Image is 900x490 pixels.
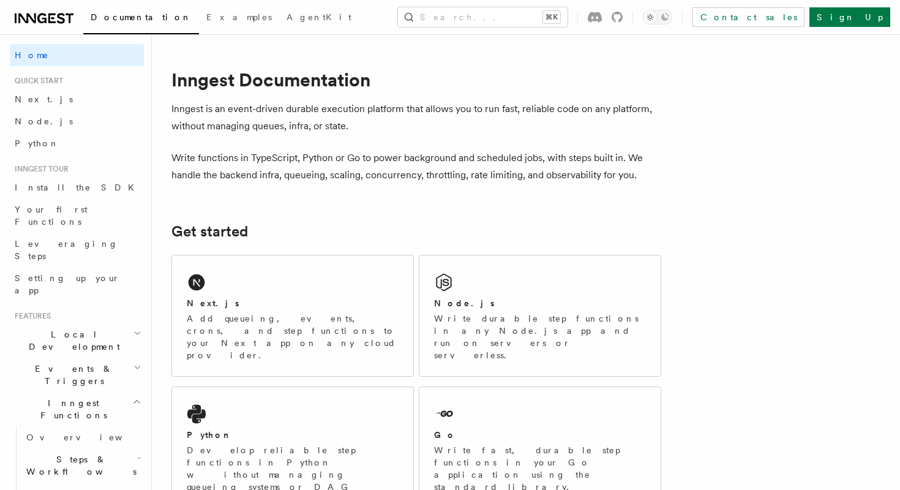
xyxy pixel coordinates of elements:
button: Steps & Workflows [21,448,144,483]
h2: Next.js [187,297,239,309]
a: AgentKit [279,4,359,33]
a: Examples [199,4,279,33]
span: Python [15,138,59,148]
p: Write functions in TypeScript, Python or Go to power background and scheduled jobs, with steps bu... [171,149,661,184]
span: Quick start [10,76,63,86]
button: Events & Triggers [10,358,144,392]
span: Events & Triggers [10,363,133,387]
span: AgentKit [287,12,351,22]
a: Home [10,44,144,66]
a: Get started [171,223,248,240]
a: Next.jsAdd queueing, events, crons, and step functions to your Next app on any cloud provider. [171,255,414,377]
h2: Python [187,429,232,441]
h2: Node.js [434,297,495,309]
span: Inngest Functions [10,397,132,421]
button: Inngest Functions [10,392,144,426]
span: Overview [26,432,152,442]
a: Sign Up [809,7,890,27]
a: Overview [21,426,144,448]
button: Search...⌘K [398,7,568,27]
span: Features [10,311,51,321]
span: Examples [206,12,272,22]
button: Local Development [10,323,144,358]
a: Node.js [10,110,144,132]
a: Contact sales [692,7,804,27]
h2: Go [434,429,456,441]
span: Next.js [15,94,73,104]
p: Add queueing, events, crons, and step functions to your Next app on any cloud provider. [187,312,399,361]
span: Home [15,49,49,61]
span: Documentation [91,12,192,22]
a: Node.jsWrite durable step functions in any Node.js app and run on servers or serverless. [419,255,661,377]
button: Toggle dark mode [643,10,672,24]
span: Install the SDK [15,183,141,192]
a: Python [10,132,144,154]
span: Inngest tour [10,164,69,174]
a: Your first Functions [10,198,144,233]
h1: Inngest Documentation [171,69,661,91]
span: Node.js [15,116,73,126]
kbd: ⌘K [543,11,560,23]
a: Documentation [83,4,199,34]
p: Write durable step functions in any Node.js app and run on servers or serverless. [434,312,646,361]
span: Steps & Workflows [21,453,137,478]
a: Next.js [10,88,144,110]
a: Setting up your app [10,267,144,301]
span: Setting up your app [15,273,120,295]
a: Leveraging Steps [10,233,144,267]
a: Install the SDK [10,176,144,198]
span: Leveraging Steps [15,239,118,261]
span: Your first Functions [15,205,88,227]
span: Local Development [10,328,133,353]
p: Inngest is an event-driven durable execution platform that allows you to run fast, reliable code ... [171,100,661,135]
